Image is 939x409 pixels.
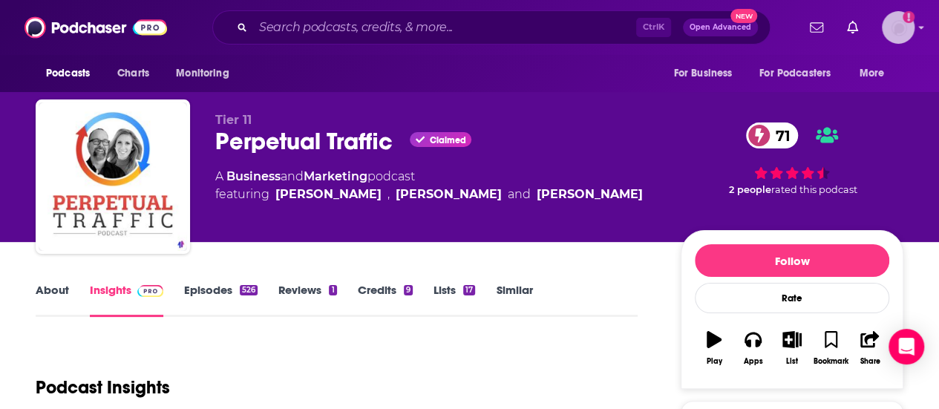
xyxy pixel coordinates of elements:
[404,285,413,295] div: 9
[215,168,643,203] div: A podcast
[433,283,475,317] a: Lists17
[24,13,167,42] img: Podchaser - Follow, Share and Rate Podcasts
[176,63,229,84] span: Monitoring
[882,11,915,44] button: Show profile menu
[281,169,304,183] span: and
[275,186,382,203] a: Molly Pittman
[673,63,732,84] span: For Business
[841,15,864,40] a: Show notifications dropdown
[690,24,751,31] span: Open Advanced
[695,321,733,375] button: Play
[46,63,90,84] span: Podcasts
[396,186,502,203] a: [PERSON_NAME]
[166,59,248,88] button: open menu
[253,16,636,39] input: Search podcasts, credits, & more...
[733,321,772,375] button: Apps
[882,11,915,44] span: Logged in as BerkMarc
[707,357,722,366] div: Play
[744,357,763,366] div: Apps
[304,169,367,183] a: Marketing
[695,283,889,313] div: Rate
[137,285,163,297] img: Podchaser Pro
[215,113,252,127] span: Tier 11
[851,321,889,375] button: Share
[215,186,643,203] span: featuring
[663,59,750,88] button: open menu
[90,283,163,317] a: InsightsPodchaser Pro
[184,283,258,317] a: Episodes526
[278,283,336,317] a: Reviews1
[463,285,475,295] div: 17
[761,122,798,148] span: 71
[36,376,170,399] h1: Podcast Insights
[811,321,850,375] button: Bookmark
[117,63,149,84] span: Charts
[814,357,848,366] div: Bookmark
[387,186,390,203] span: ,
[36,59,109,88] button: open menu
[786,357,798,366] div: List
[730,9,757,23] span: New
[683,19,758,36] button: Open AdvancedNew
[903,11,915,23] svg: Add a profile image
[358,283,413,317] a: Credits9
[849,59,903,88] button: open menu
[804,15,829,40] a: Show notifications dropdown
[39,102,187,251] img: Perpetual Traffic
[889,329,924,364] div: Open Intercom Messenger
[36,283,69,317] a: About
[681,113,903,205] div: 71 2 peoplerated this podcast
[508,186,531,203] span: and
[108,59,158,88] a: Charts
[882,11,915,44] img: User Profile
[226,169,281,183] a: Business
[537,186,643,203] a: [PERSON_NAME]
[860,63,885,84] span: More
[212,10,770,45] div: Search podcasts, credits, & more...
[695,244,889,277] button: Follow
[429,137,465,144] span: Claimed
[773,321,811,375] button: List
[771,184,857,195] span: rated this podcast
[746,122,798,148] a: 71
[860,357,880,366] div: Share
[759,63,831,84] span: For Podcasters
[729,184,771,195] span: 2 people
[496,283,532,317] a: Similar
[329,285,336,295] div: 1
[240,285,258,295] div: 526
[636,18,671,37] span: Ctrl K
[750,59,852,88] button: open menu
